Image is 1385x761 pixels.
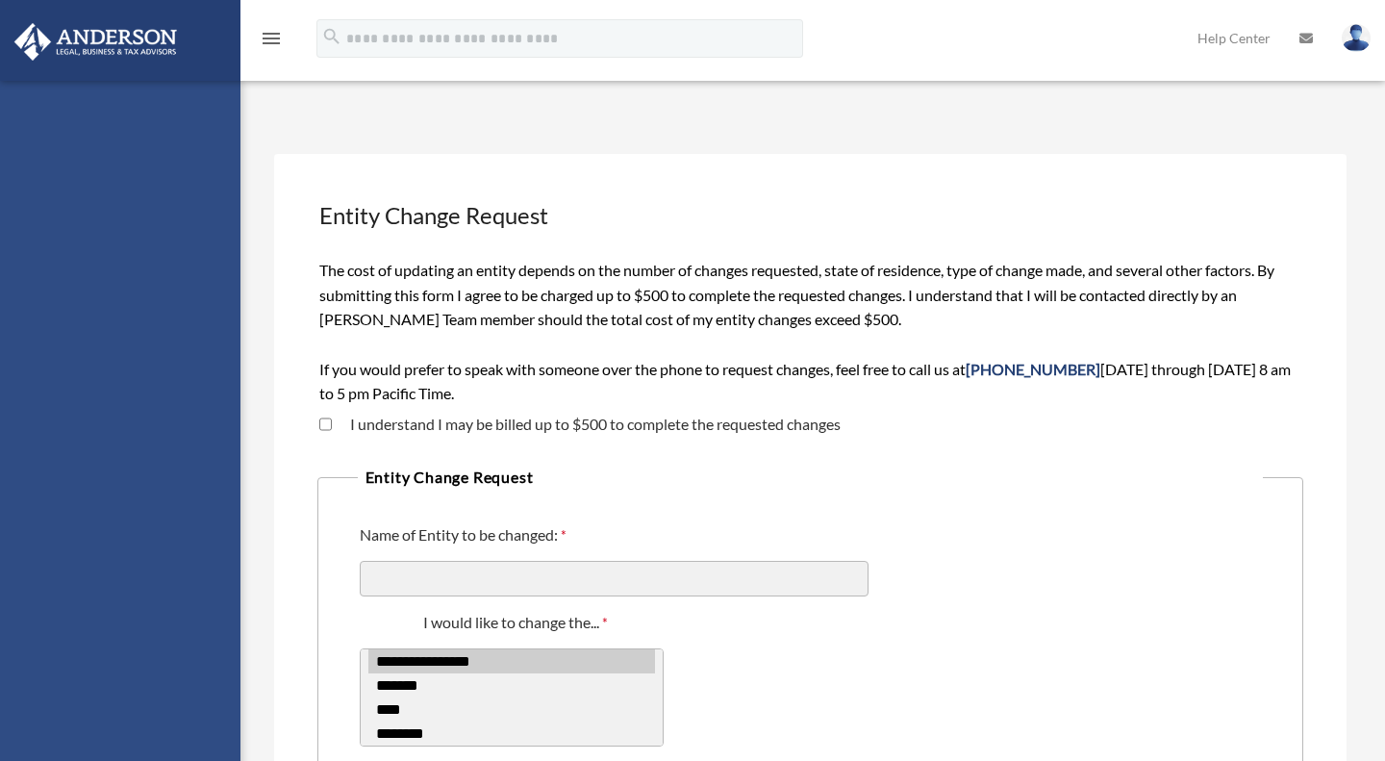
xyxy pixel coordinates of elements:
h3: Entity Change Request [317,197,1304,234]
i: search [321,26,342,47]
i: menu [260,27,283,50]
img: User Pic [1342,24,1371,52]
img: Anderson Advisors Platinum Portal [9,23,183,61]
label: I understand I may be billed up to $500 to complete the requested changes [332,417,841,432]
legend: Entity Change Request [358,464,1264,491]
label: Name of Entity to be changed: [360,524,571,549]
span: The cost of updating an entity depends on the number of changes requested, state of residence, ty... [319,261,1291,402]
span: [PHONE_NUMBER] [966,360,1100,378]
a: menu [260,34,283,50]
label: I would like to change the... [360,612,676,637]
